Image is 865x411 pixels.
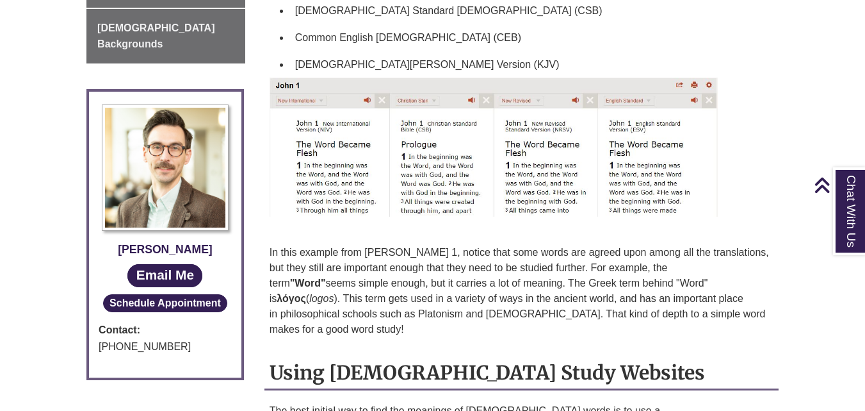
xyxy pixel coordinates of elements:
[103,294,228,312] button: Schedule Appointment
[99,105,232,258] a: Profile Photo [PERSON_NAME]
[814,176,862,194] a: Back to Top
[264,356,779,390] h2: Using [DEMOGRAPHIC_DATA] Study Websites
[99,322,232,339] strong: Contact:
[127,264,202,287] a: Email Me
[270,245,773,337] p: In this example from [PERSON_NAME] 1, notice that some words are agreed upon among all the transl...
[277,293,305,304] strong: λόγος
[86,9,245,63] a: [DEMOGRAPHIC_DATA] Backgrounds
[102,105,228,231] img: Profile Photo
[99,339,232,355] div: [PHONE_NUMBER]
[309,293,334,304] em: logos
[290,24,773,51] li: Common English [DEMOGRAPHIC_DATA] (CEB)
[97,22,214,50] span: [DEMOGRAPHIC_DATA] Backgrounds
[99,240,232,258] div: [PERSON_NAME]
[290,51,773,78] li: [DEMOGRAPHIC_DATA][PERSON_NAME] Version (KJV)
[270,78,718,217] img: undefined
[290,278,326,289] strong: "Word"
